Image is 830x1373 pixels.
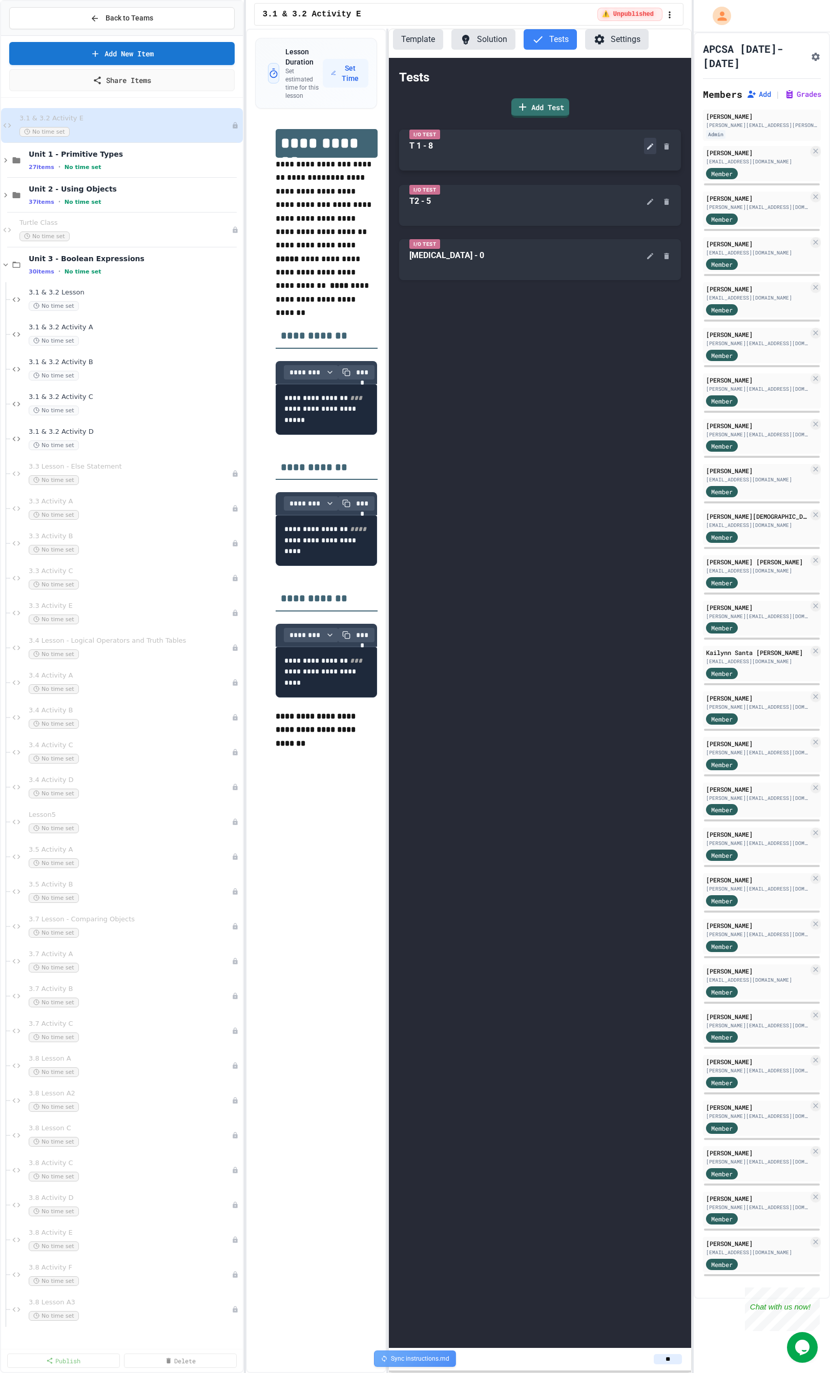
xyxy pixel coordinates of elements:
[29,1032,79,1042] span: No time set
[711,1260,733,1269] span: Member
[29,671,232,680] span: 3.4 Activity A
[29,1124,232,1133] span: 3.8 Lesson C
[9,7,235,29] button: Back to Teams
[58,163,60,171] span: •
[65,268,101,275] span: No time set
[29,880,232,889] span: 3.5 Activity B
[711,669,733,678] span: Member
[706,421,808,430] div: [PERSON_NAME]
[323,59,368,88] button: Set Time
[29,789,79,798] span: No time set
[285,47,323,67] h3: Lesson Duration
[232,1097,239,1104] div: Unpublished
[711,396,733,406] span: Member
[711,351,733,360] span: Member
[409,130,440,139] div: I/O Test
[706,1022,808,1029] div: [PERSON_NAME][EMAIL_ADDRESS][DOMAIN_NAME]
[29,1159,232,1168] span: 3.8 Activity C
[706,567,808,575] div: [EMAIL_ADDRESS][DOMAIN_NAME]
[232,470,239,477] div: Unpublished
[29,1020,232,1028] span: 3.7 Activity C
[232,784,239,791] div: Unpublished
[374,1350,456,1367] div: Sync instructions.md
[232,1306,239,1313] div: Unpublished
[706,1148,808,1157] div: [PERSON_NAME]
[29,754,79,764] span: No time set
[29,1172,79,1181] span: No time set
[29,1194,232,1202] span: 3.8 Activity D
[706,130,725,139] div: Admin
[706,1249,808,1256] div: [EMAIL_ADDRESS][DOMAIN_NAME]
[711,441,733,451] span: Member
[706,557,808,566] div: [PERSON_NAME] [PERSON_NAME]
[29,567,232,576] span: 3.3 Activity C
[706,284,808,293] div: [PERSON_NAME]
[399,68,681,87] div: Tests
[706,239,808,248] div: [PERSON_NAME]
[29,1102,79,1112] span: No time set
[29,615,79,624] span: No time set
[232,992,239,1000] div: Unpublished
[706,1057,808,1066] div: [PERSON_NAME]
[706,476,808,483] div: [EMAIL_ADDRESS][DOMAIN_NAME]
[706,1239,808,1248] div: [PERSON_NAME]
[409,140,433,152] div: T 1 - 8
[706,340,808,347] div: [PERSON_NAME][EMAIL_ADDRESS][DOMAIN_NAME]
[7,1354,120,1368] a: Publish
[65,199,101,205] span: No time set
[29,893,79,903] span: No time set
[711,1078,733,1087] span: Member
[711,760,733,769] span: Member
[29,150,241,159] span: Unit 1 - Primitive Types
[706,121,818,129] div: [PERSON_NAME][EMAIL_ADDRESS][PERSON_NAME][DOMAIN_NAME]
[706,830,808,839] div: [PERSON_NAME]
[706,794,808,802] div: [PERSON_NAME][EMAIL_ADDRESS][DOMAIN_NAME]
[232,888,239,895] div: Unpublished
[706,839,808,847] div: [PERSON_NAME][EMAIL_ADDRESS][DOMAIN_NAME]
[29,1137,79,1147] span: No time set
[706,1158,808,1166] div: [PERSON_NAME][EMAIL_ADDRESS][DOMAIN_NAME]
[706,875,808,884] div: [PERSON_NAME]
[706,966,808,976] div: [PERSON_NAME]
[711,623,733,632] span: Member
[29,532,232,541] span: 3.3 Activity B
[29,915,232,924] span: 3.7 Lesson - Comparing Objects
[232,1132,239,1139] div: Unpublished
[711,487,733,496] span: Member
[29,580,79,589] span: No time set
[706,431,808,438] div: [PERSON_NAME][EMAIL_ADDRESS][DOMAIN_NAME]
[232,122,239,129] div: Unpublished
[29,497,232,506] span: 3.3 Activity A
[511,98,569,118] a: Add Test
[29,545,79,555] span: No time set
[29,1276,79,1286] span: No time set
[706,603,808,612] div: [PERSON_NAME]
[232,1236,239,1243] div: Unpublished
[711,215,733,224] span: Member
[706,1112,808,1120] div: [PERSON_NAME][EMAIL_ADDRESS][DOMAIN_NAME]
[19,219,232,227] span: Turtle Class
[409,249,484,262] div: [MEDICAL_DATA] - 0
[29,164,54,171] span: 27 items
[29,684,79,694] span: No time set
[706,158,808,165] div: [EMAIL_ADDRESS][DOMAIN_NAME]
[602,10,654,18] span: ⚠️ Unpublished
[19,114,232,123] span: 3.1 & 3.2 Activity E
[706,148,808,157] div: [PERSON_NAME]
[29,950,232,959] span: 3.7 Activity A
[29,1207,79,1216] span: No time set
[29,602,232,610] span: 3.3 Activity E
[524,29,577,50] button: Tests
[29,823,79,833] span: No time set
[706,976,808,984] div: [EMAIL_ADDRESS][DOMAIN_NAME]
[29,719,79,729] span: No time set
[711,260,733,269] span: Member
[232,818,239,826] div: Unpublished
[232,226,239,234] div: Unpublished
[232,644,239,651] div: Unpublished
[19,127,70,137] span: No time set
[597,8,662,21] div: ⚠️ Students cannot see this content! Click the toggle to publish it and make it visible to your c...
[232,853,239,860] div: Unpublished
[746,89,771,99] button: Add
[19,231,70,241] span: No time set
